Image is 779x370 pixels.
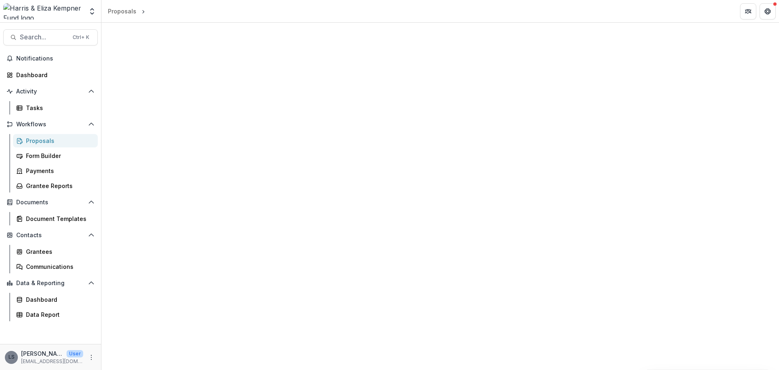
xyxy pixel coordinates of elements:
[3,68,98,82] a: Dashboard
[26,247,91,256] div: Grantees
[3,29,98,45] button: Search...
[26,214,91,223] div: Document Templates
[740,3,756,19] button: Partners
[3,118,98,131] button: Open Workflows
[13,164,98,177] a: Payments
[13,308,98,321] a: Data Report
[86,3,98,19] button: Open entity switcher
[760,3,776,19] button: Get Help
[26,136,91,145] div: Proposals
[3,196,98,209] button: Open Documents
[3,52,98,65] button: Notifications
[3,229,98,242] button: Open Contacts
[26,151,91,160] div: Form Builder
[20,33,68,41] span: Search...
[13,179,98,193] a: Grantee Reports
[16,232,85,239] span: Contacts
[13,260,98,273] a: Communications
[26,310,91,319] div: Data Report
[13,293,98,306] a: Dashboard
[16,88,85,95] span: Activity
[86,353,96,362] button: More
[71,33,91,42] div: Ctrl + K
[13,149,98,162] a: Form Builder
[13,212,98,225] a: Document Templates
[21,358,83,365] p: [EMAIL_ADDRESS][DOMAIN_NAME]
[9,355,15,360] div: Lauren Scott
[26,182,91,190] div: Grantee Reports
[3,85,98,98] button: Open Activity
[13,101,98,115] a: Tasks
[26,295,91,304] div: Dashboard
[105,5,147,17] nav: breadcrumb
[16,71,91,79] div: Dashboard
[67,350,83,357] p: User
[13,134,98,147] a: Proposals
[21,349,63,358] p: [PERSON_NAME]
[16,121,85,128] span: Workflows
[16,55,95,62] span: Notifications
[26,167,91,175] div: Payments
[105,5,140,17] a: Proposals
[16,280,85,287] span: Data & Reporting
[26,104,91,112] div: Tasks
[3,3,83,19] img: Harris & Eliza Kempner Fund logo
[16,199,85,206] span: Documents
[13,245,98,258] a: Grantees
[26,262,91,271] div: Communications
[108,7,136,15] div: Proposals
[3,277,98,290] button: Open Data & Reporting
